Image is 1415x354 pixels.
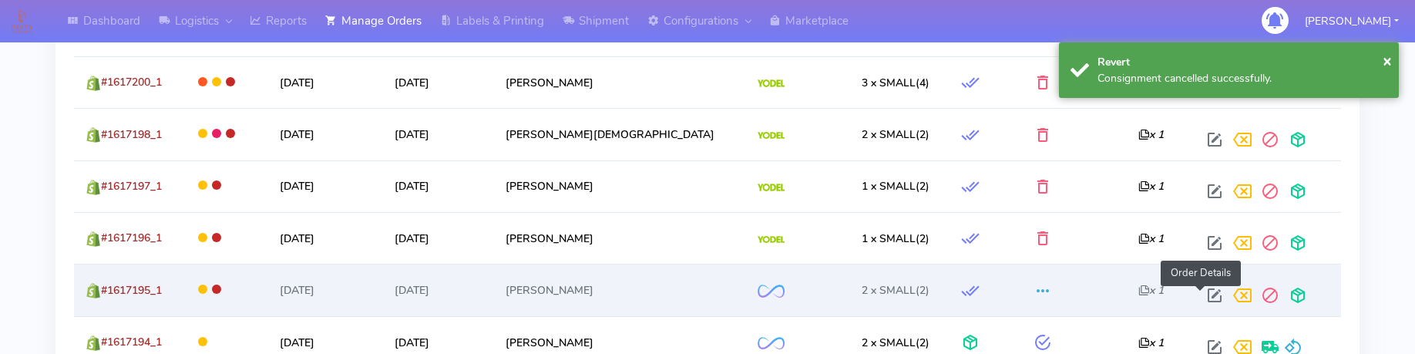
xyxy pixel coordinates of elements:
img: Yodel [758,236,785,244]
td: [DATE] [383,108,493,160]
span: (2) [862,127,929,142]
td: [DATE] [267,160,383,212]
td: [DATE] [383,212,493,264]
td: [PERSON_NAME] [494,56,746,108]
span: (2) [862,335,929,350]
span: #1617195_1 [101,283,162,298]
span: (2) [862,283,929,298]
td: [DATE] [267,56,383,108]
img: shopify.png [86,283,101,298]
button: [PERSON_NAME] [1293,5,1410,37]
td: [PERSON_NAME][DEMOGRAPHIC_DATA] [494,108,746,160]
span: (4) [862,76,929,90]
span: 1 x SMALL [862,231,916,246]
span: 1 x SMALL [862,179,916,194]
span: #1617196_1 [101,231,162,245]
img: shopify.png [86,231,101,247]
button: Close [1383,49,1392,72]
span: (2) [862,231,929,246]
img: shopify.png [86,76,101,91]
span: 2 x SMALL [862,283,916,298]
span: #1617197_1 [101,179,162,194]
td: [DATE] [383,264,493,315]
span: #1617198_1 [101,127,162,142]
img: shopify.png [86,127,101,143]
img: shopify.png [86,180,101,195]
i: x 1 [1138,127,1164,142]
i: x 1 [1138,283,1164,298]
td: [DATE] [267,264,383,315]
span: 2 x SMALL [862,127,916,142]
img: Yodel [758,79,785,87]
div: Consignment cancelled successfully. [1097,70,1387,86]
td: [PERSON_NAME] [494,264,746,315]
i: x 1 [1138,179,1164,194]
span: 3 x SMALL [862,76,916,90]
i: x 1 [1138,335,1164,350]
i: x 1 [1138,231,1164,246]
img: OnFleet [758,285,785,298]
td: [DATE] [383,160,493,212]
img: Yodel [758,132,785,140]
img: Yodel [758,184,785,191]
span: (2) [862,179,929,194]
td: [DATE] [267,212,383,264]
td: [PERSON_NAME] [494,212,746,264]
td: [PERSON_NAME] [494,160,746,212]
td: [DATE] [383,56,493,108]
span: #1617200_1 [101,75,162,89]
img: shopify.png [86,335,101,351]
span: #1617194_1 [101,335,162,349]
span: 2 x SMALL [862,335,916,350]
td: [DATE] [267,108,383,160]
span: × [1383,50,1392,71]
div: Revert [1097,54,1387,70]
img: OnFleet [758,337,785,350]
